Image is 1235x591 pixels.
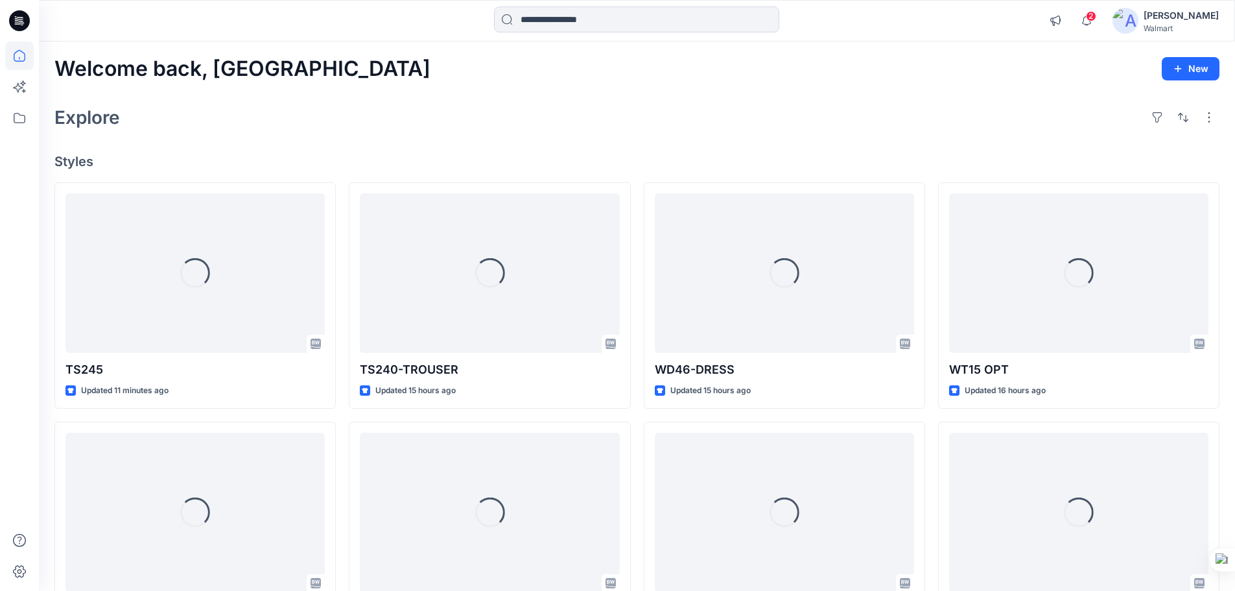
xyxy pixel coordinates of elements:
[1144,8,1219,23] div: [PERSON_NAME]
[54,154,1219,169] h4: Styles
[949,361,1208,379] p: WT15 OPT
[81,384,169,398] p: Updated 11 minutes ago
[375,384,456,398] p: Updated 15 hours ago
[1112,8,1138,34] img: avatar
[360,361,619,379] p: TS240-TROUSER
[655,361,914,379] p: WD46-DRESS
[1086,11,1096,21] span: 2
[65,361,325,379] p: TS245
[670,384,751,398] p: Updated 15 hours ago
[54,107,120,128] h2: Explore
[965,384,1046,398] p: Updated 16 hours ago
[54,57,430,81] h2: Welcome back, [GEOGRAPHIC_DATA]
[1162,57,1219,80] button: New
[1144,23,1219,33] div: Walmart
